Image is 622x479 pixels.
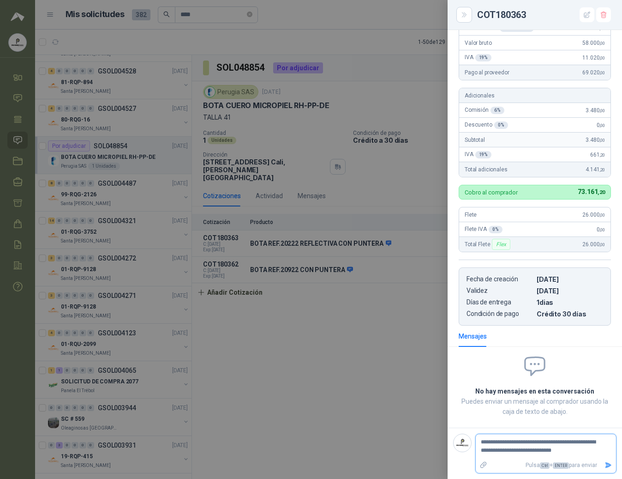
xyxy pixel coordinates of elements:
div: 19 % [475,54,492,61]
p: Crédito 30 días [537,310,603,318]
span: ,00 [599,138,605,143]
span: ,00 [599,212,605,218]
div: Mensajes [459,331,487,341]
img: Company Logo [454,434,471,452]
span: ,00 [599,108,605,113]
div: 6 % [490,107,504,114]
span: ,20 [599,167,605,172]
span: Flete [465,212,477,218]
button: Close [459,9,470,20]
span: 0 [597,226,605,233]
span: 69.020 [582,69,605,76]
span: 0 [597,122,605,128]
label: Adjuntar archivos [476,457,491,473]
span: Ctrl [540,462,550,469]
div: 19 % [475,151,492,158]
div: 0 % [494,121,508,129]
p: Pulsa + para enviar [491,457,601,473]
p: Cobro al comprador [465,189,518,195]
span: Pago al proveedor [465,69,509,76]
span: 661 [590,152,605,158]
span: ,00 [599,41,605,46]
span: 3.480 [586,107,605,114]
div: 0 % [489,226,502,233]
span: 26.000 [582,212,605,218]
p: [DATE] [537,287,603,295]
span: Comisión [465,107,504,114]
h2: No hay mensajes en esta conversación [459,386,611,396]
p: 1 dias [537,298,603,306]
span: IVA [465,151,491,158]
span: ,00 [599,227,605,232]
span: ,20 [599,152,605,158]
span: ,00 [599,123,605,128]
span: Descuento [465,121,508,129]
span: 26.000 [582,241,605,248]
span: Valor bruto [465,40,491,46]
p: Fecha de creación [466,275,533,283]
p: Días de entrega [466,298,533,306]
span: ENTER [553,462,569,469]
span: 4.141 [586,166,605,173]
span: ,00 [599,55,605,61]
span: ,00 [599,26,605,31]
p: Puedes enviar un mensaje al comprador usando la caja de texto de abajo. [459,396,611,417]
span: Subtotal [465,137,485,143]
div: Flex [492,239,510,250]
button: Enviar [601,457,616,473]
span: ,00 [599,70,605,75]
span: IVA [465,54,491,61]
span: 11.020 [582,55,605,61]
div: Total adicionales [459,162,610,177]
span: 3.480 [586,137,605,143]
span: ,00 [599,242,605,247]
span: Total Flete [465,239,512,250]
p: Condición de pago [466,310,533,318]
div: COT180363 [477,7,611,22]
span: 58.000 [582,40,605,46]
span: ,20 [598,189,605,195]
span: 73.161 [578,188,605,195]
p: Validez [466,287,533,295]
div: Adicionales [459,88,610,103]
span: Flete IVA [465,226,502,233]
p: [DATE] [537,275,603,283]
